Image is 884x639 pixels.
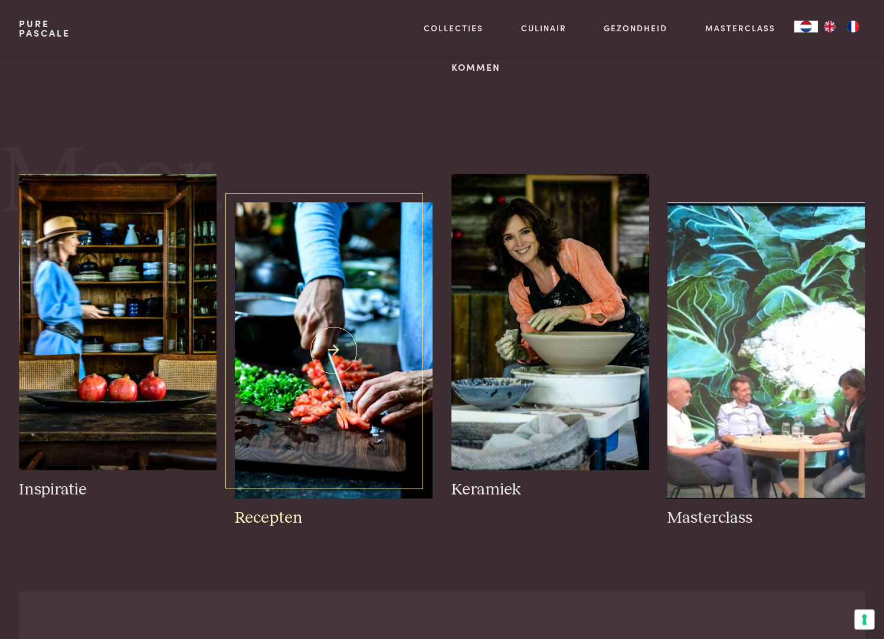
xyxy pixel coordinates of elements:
[818,21,842,32] a: EN
[854,609,875,630] button: Uw voorkeuren voor toestemming voor trackingtechnologieën
[521,22,567,34] a: Culinair
[451,46,649,74] span: Pure houten serveerschalen en kommen
[451,174,649,470] img: pure-pascale-naessens-_DSC4234
[818,21,865,32] ul: Language list
[235,202,433,499] img: houtwerk1_0.jpg
[842,21,865,32] a: FR
[794,21,818,32] div: Language
[19,480,217,500] h3: Inspiratie
[705,22,775,34] a: Masterclass
[19,19,70,38] a: PurePascale
[235,508,433,529] h3: Recepten
[794,21,865,32] aside: Language selected: Nederlands
[604,22,668,34] a: Gezondheid
[19,174,217,500] a: pascale-naessens-inspiratie-Kast-gevuld-met-al-mijn-keramiek-Serax-oude-houten-schaal-met-granaat...
[667,202,865,499] img: pure-pascale-naessens-Schermafbeelding 7
[424,22,483,34] a: Collecties
[794,21,818,32] a: NL
[235,202,433,528] a: houtwerk1_0.jpg Recepten
[667,508,865,529] h3: Masterclass
[667,202,865,528] a: pure-pascale-naessens-Schermafbeelding 7 Masterclass
[19,174,217,470] img: pascale-naessens-inspiratie-Kast-gevuld-met-al-mijn-keramiek-Serax-oude-houten-schaal-met-granaat...
[451,480,649,500] h3: Keramiek
[451,174,649,500] a: pure-pascale-naessens-_DSC4234 Keramiek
